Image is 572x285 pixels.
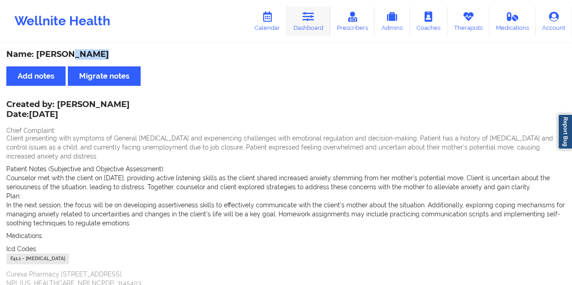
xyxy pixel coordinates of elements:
a: Report Bug [558,114,572,150]
button: Migrate notes [68,66,141,86]
div: Name: [PERSON_NAME] [6,49,566,60]
span: Medications [6,232,42,239]
a: Account [535,6,572,36]
span: Patient Notes (Subjective and Objective Assessment): [6,165,165,173]
div: Created by: [PERSON_NAME] [6,100,130,121]
p: Counselor met with the client on [DATE], providing active listening skills as the client shared i... [6,173,566,192]
div: F41.1 - [MEDICAL_DATA] [6,253,69,264]
p: Client presenting with symptoms of General [MEDICAL_DATA] and experiencing challenges with emotio... [6,134,566,161]
p: In the next session, the focus will be on developing assertiveness skills to effectively communic... [6,201,566,228]
a: Prescribers [330,6,375,36]
a: Admins [374,6,410,36]
a: Dashboard [287,6,330,36]
span: Icd Codes [6,245,36,252]
a: Coaches [410,6,447,36]
button: Add notes [6,66,66,86]
p: Date: [DATE] [6,109,130,121]
span: Chief Complaint: [6,127,56,134]
a: Calendar [248,6,287,36]
span: Plan: [6,192,21,200]
a: Therapists [447,6,489,36]
a: Medications [489,6,536,36]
